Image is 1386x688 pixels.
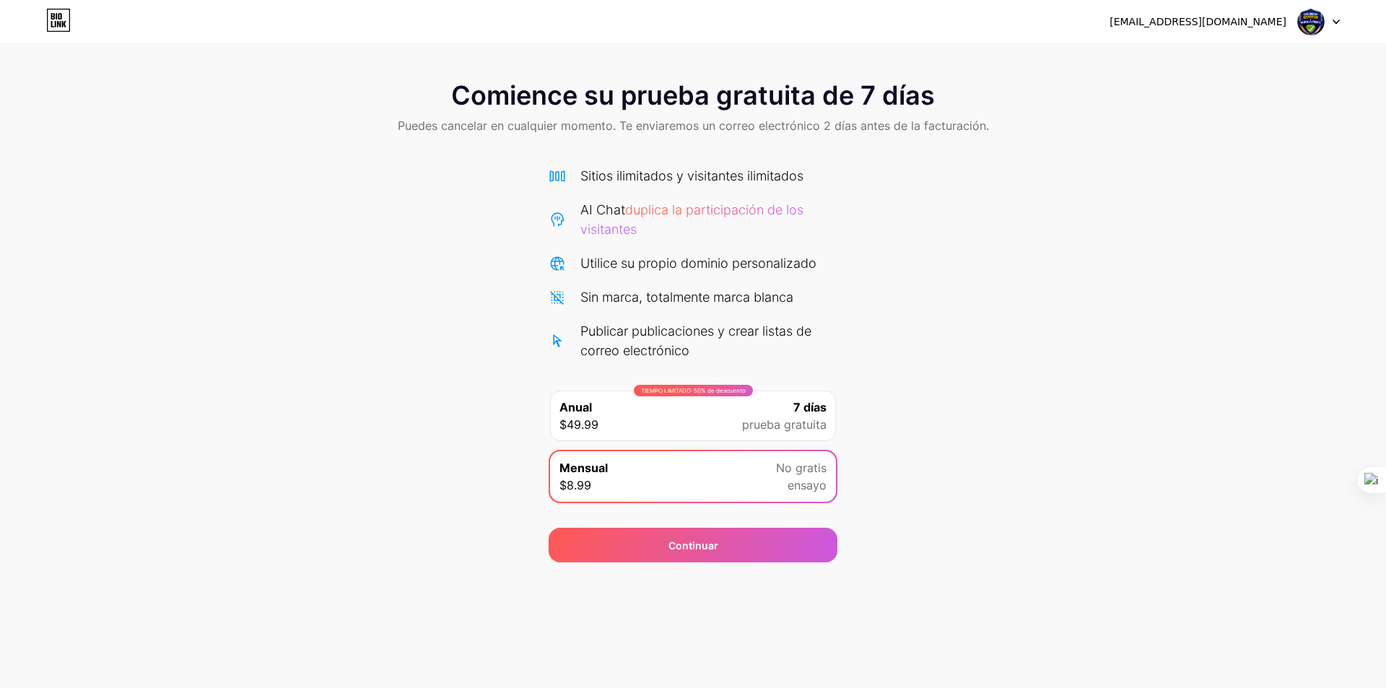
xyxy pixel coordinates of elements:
[580,256,816,271] font: Utilice su propio dominio personalizado
[776,461,827,475] font: No gratis
[668,539,718,552] font: Continuar
[580,323,811,358] font: Publicar publicaciones y crear listas de correo electrónico
[559,461,608,475] font: Mensual
[1110,16,1286,27] font: [EMAIL_ADDRESS][DOMAIN_NAME]
[1297,8,1325,35] img: SEGURIDAD PALOALTO
[559,478,591,492] font: $8.99
[398,118,989,133] font: Puedes cancelar en cualquier momento. Te enviaremos un correo electrónico 2 días antes de la fact...
[559,400,592,414] font: Anual
[559,417,598,432] font: $49.99
[641,387,746,394] font: TIEMPO LIMITADO: 50% de descuento
[580,168,803,183] font: Sitios ilimitados y visitantes ilimitados
[580,289,793,305] font: Sin marca, totalmente marca blanca
[580,202,625,217] font: AI Chat
[742,417,827,432] font: prueba gratuita
[788,478,827,492] font: ensayo
[451,79,935,111] font: Comience su prueba gratuita de 7 días
[580,202,803,237] font: duplica la participación de los visitantes
[793,400,827,414] font: 7 días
